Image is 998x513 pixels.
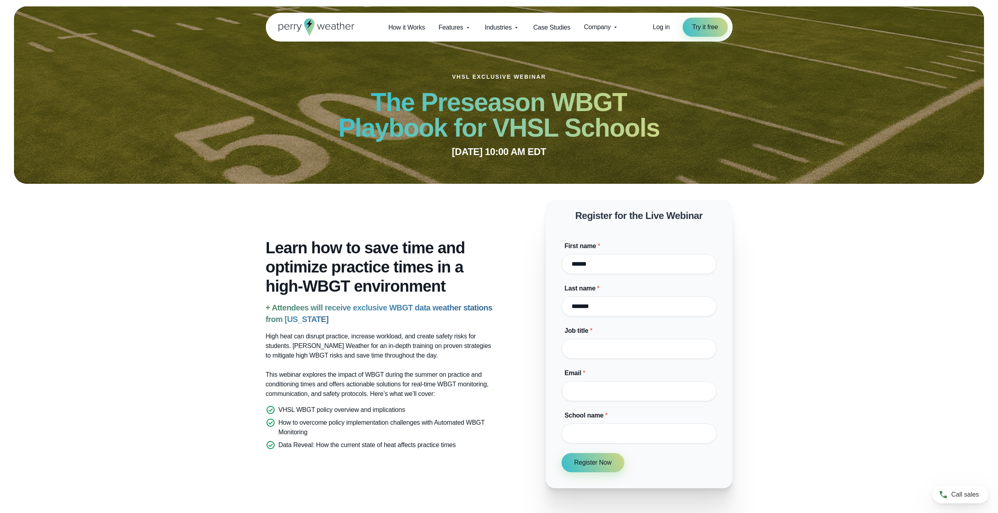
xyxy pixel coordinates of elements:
[279,418,493,437] p: How to overcome policy implementation challenges with Automated WBGT Monitoring
[653,22,669,32] a: Log in
[565,412,604,419] span: School name
[279,405,405,415] p: VHSL WBGT policy overview and implications
[575,210,702,221] strong: Register for the Live Webinar
[932,486,988,503] a: Call sales
[338,88,659,142] strong: The Preseason WBGT Playbook for VHSL Schools
[565,327,589,334] span: Job title
[574,458,612,467] span: Register Now
[266,238,493,296] h3: Learn how to save time and optimize practice times in a high-WBGT environment
[452,74,546,80] h1: VHSL Exclusive Webinar
[452,146,546,157] strong: [DATE] 10:00 AM EDT
[565,243,596,249] span: First name
[279,440,456,450] p: Data Reveal: How the current state of heat affects practice times
[584,22,611,32] span: Company
[562,453,625,472] button: Register Now
[683,18,728,37] a: Try it free
[533,23,570,32] span: Case Studies
[382,19,432,36] a: How it Works
[266,332,493,360] p: High heat can disrupt practice, increase workload, and create safety risks for students. [PERSON_...
[485,23,512,32] span: Industries
[266,303,492,324] strong: + Attendees will receive exclusive WBGT data weather stations from [US_STATE]
[526,19,577,36] a: Case Studies
[565,285,596,292] span: Last name
[438,23,463,32] span: Features
[653,24,669,30] span: Log in
[388,23,425,32] span: How it Works
[266,370,493,399] p: This webinar explores the impact of WBGT during the summer on practice and conditioning times and...
[951,490,979,499] span: Call sales
[692,22,718,32] span: Try it free
[565,370,582,376] span: Email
